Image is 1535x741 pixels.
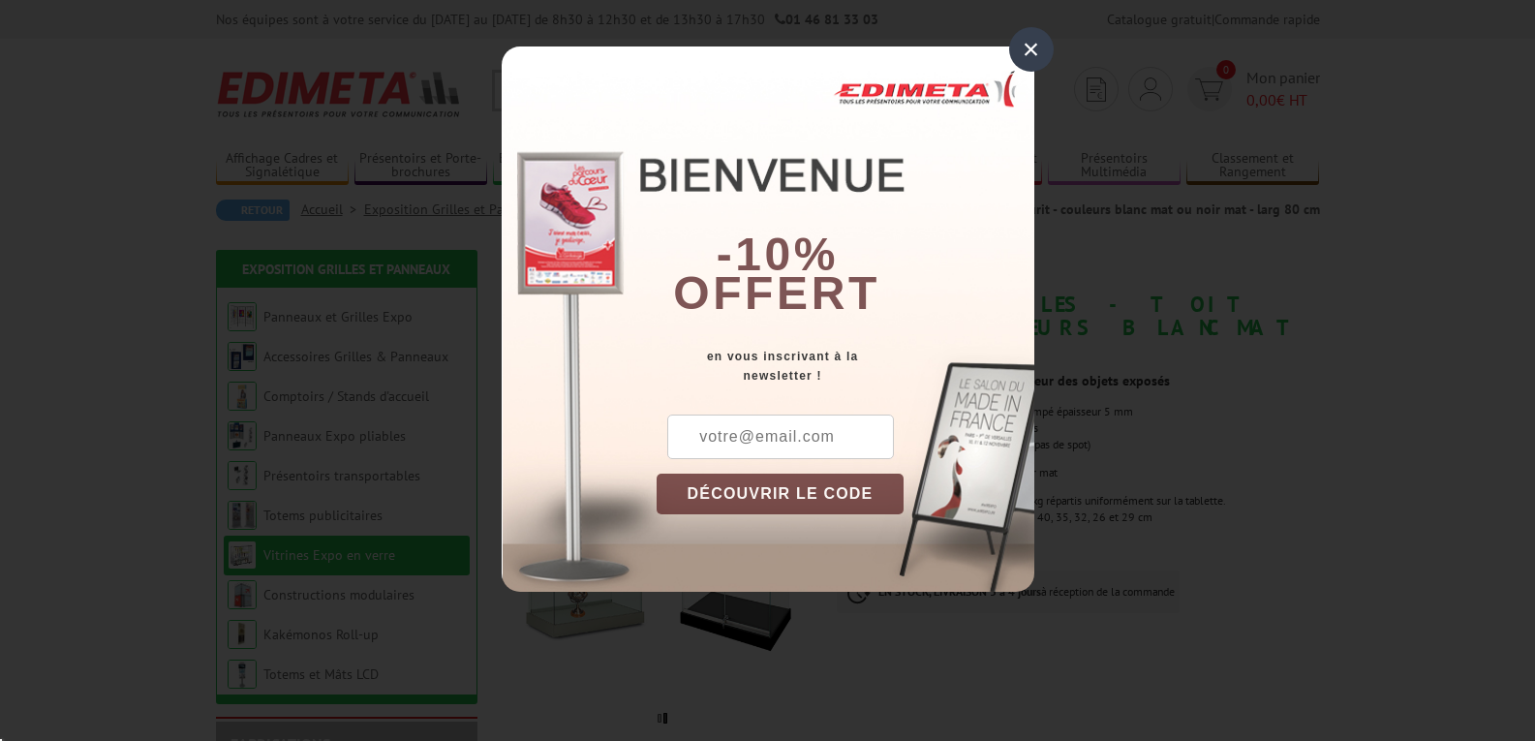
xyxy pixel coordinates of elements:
button: DÉCOUVRIR LE CODE [657,474,905,514]
div: en vous inscrivant à la newsletter ! [657,347,1034,386]
div: × [1009,27,1054,72]
b: -10% [717,229,839,280]
font: offert [673,267,880,319]
input: votre@email.com [667,415,894,459]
